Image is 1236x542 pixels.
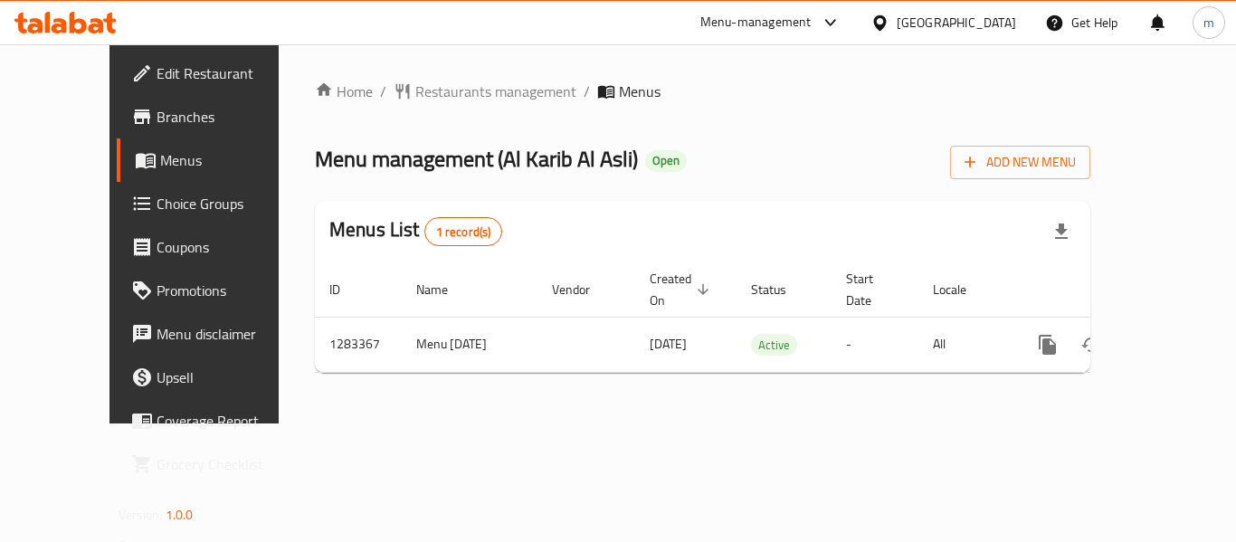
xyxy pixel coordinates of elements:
[166,503,194,527] span: 1.0.0
[751,335,797,356] span: Active
[160,149,301,171] span: Menus
[315,81,1090,102] nav: breadcrumb
[751,279,810,300] span: Status
[315,262,1214,373] table: enhanced table
[315,317,402,372] td: 1283367
[1203,13,1214,33] span: m
[897,13,1016,33] div: [GEOGRAPHIC_DATA]
[1040,210,1083,253] div: Export file
[157,106,301,128] span: Branches
[117,312,316,356] a: Menu disclaimer
[329,279,364,300] span: ID
[117,356,316,399] a: Upsell
[700,12,812,33] div: Menu-management
[117,95,316,138] a: Branches
[380,81,386,102] li: /
[117,138,316,182] a: Menus
[832,317,918,372] td: -
[394,81,576,102] a: Restaurants management
[751,334,797,356] div: Active
[117,225,316,269] a: Coupons
[918,317,1012,372] td: All
[552,279,613,300] span: Vendor
[846,268,897,311] span: Start Date
[950,146,1090,179] button: Add New Menu
[117,182,316,225] a: Choice Groups
[584,81,590,102] li: /
[157,366,301,388] span: Upsell
[1012,262,1214,318] th: Actions
[117,399,316,442] a: Coverage Report
[329,216,502,246] h2: Menus List
[157,410,301,432] span: Coverage Report
[1070,323,1113,366] button: Change Status
[117,269,316,312] a: Promotions
[650,268,715,311] span: Created On
[157,323,301,345] span: Menu disclaimer
[1026,323,1070,366] button: more
[117,442,316,486] a: Grocery Checklist
[424,217,503,246] div: Total records count
[645,150,687,172] div: Open
[619,81,661,102] span: Menus
[157,280,301,301] span: Promotions
[315,138,638,179] span: Menu management ( Al Karib Al Asli )
[415,81,576,102] span: Restaurants management
[157,193,301,214] span: Choice Groups
[157,236,301,258] span: Coupons
[425,223,502,241] span: 1 record(s)
[117,52,316,95] a: Edit Restaurant
[315,81,373,102] a: Home
[157,62,301,84] span: Edit Restaurant
[157,453,301,475] span: Grocery Checklist
[645,153,687,168] span: Open
[965,151,1076,174] span: Add New Menu
[933,279,990,300] span: Locale
[402,317,537,372] td: Menu [DATE]
[119,503,163,527] span: Version:
[650,332,687,356] span: [DATE]
[416,279,471,300] span: Name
